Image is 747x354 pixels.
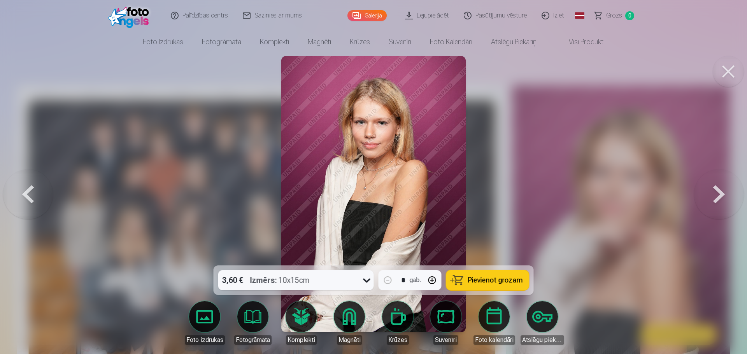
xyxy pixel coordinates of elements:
[231,301,275,345] a: Fotogrāmata
[193,31,251,53] a: Fotogrāmata
[472,301,516,345] a: Foto kalendāri
[133,31,193,53] a: Foto izdrukas
[473,335,515,345] div: Foto kalendāri
[108,3,153,28] img: /fa1
[521,301,564,345] a: Atslēgu piekariņi
[298,31,340,53] a: Magnēti
[328,301,371,345] a: Magnēti
[482,31,547,53] a: Atslēgu piekariņi
[521,335,564,345] div: Atslēgu piekariņi
[468,277,523,284] span: Pievienot grozam
[340,31,379,53] a: Krūzes
[279,301,323,345] a: Komplekti
[337,335,362,345] div: Magnēti
[379,31,421,53] a: Suvenīri
[250,275,277,286] strong: Izmērs :
[387,335,409,345] div: Krūzes
[183,301,226,345] a: Foto izdrukas
[251,31,298,53] a: Komplekti
[433,335,458,345] div: Suvenīri
[410,276,421,285] div: gab.
[446,270,529,290] button: Pievienot grozam
[376,301,419,345] a: Krūzes
[347,10,387,21] a: Galerija
[286,335,317,345] div: Komplekti
[625,11,634,20] span: 0
[424,301,468,345] a: Suvenīri
[185,335,225,345] div: Foto izdrukas
[606,11,622,20] span: Grozs
[547,31,614,53] a: Visi produkti
[218,270,247,290] div: 3,60 €
[234,335,272,345] div: Fotogrāmata
[421,31,482,53] a: Foto kalendāri
[250,270,310,290] div: 10x15cm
